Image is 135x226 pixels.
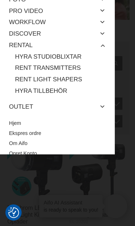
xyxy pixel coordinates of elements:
a: Rent Light Shapers [15,74,105,85]
a: Opret Konto [9,149,105,159]
a: Workflow [9,17,46,28]
a: Ekspres ordre [9,128,105,139]
a: Outlet [9,101,33,113]
a: Om Aifo [9,139,105,149]
a: Hyra Tillbehör [15,85,105,97]
a: Pro Video [9,5,43,17]
a: Discover [9,28,41,40]
a: Rental [9,40,33,51]
a: Hyra Studioblixtar [15,51,105,62]
img: Revisit consent button [8,207,19,218]
a: Rent Transmitters [15,62,105,74]
button: Samtykkepræferencer [8,206,19,219]
a: Hjem [9,118,105,128]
